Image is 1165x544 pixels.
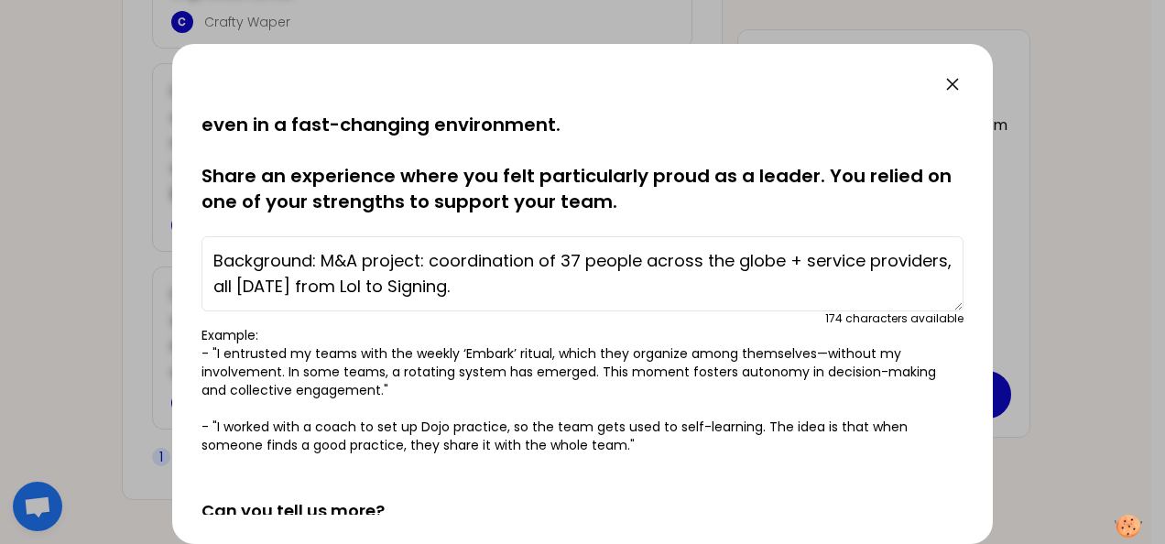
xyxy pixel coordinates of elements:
[201,86,964,214] p: You have all fostered empowerment and trust within your teams at least once, even in a fast-chang...
[201,469,964,524] h2: Can you tell us more?
[201,326,964,454] p: Example: - "I entrusted my teams with the weekly ‘Embark’ ritual, which they organize among thems...
[201,236,964,311] textarea: Background: M&A project: coordination of 37 people across the globe + service providers, all [DAT...
[825,311,964,326] div: 174 characters available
